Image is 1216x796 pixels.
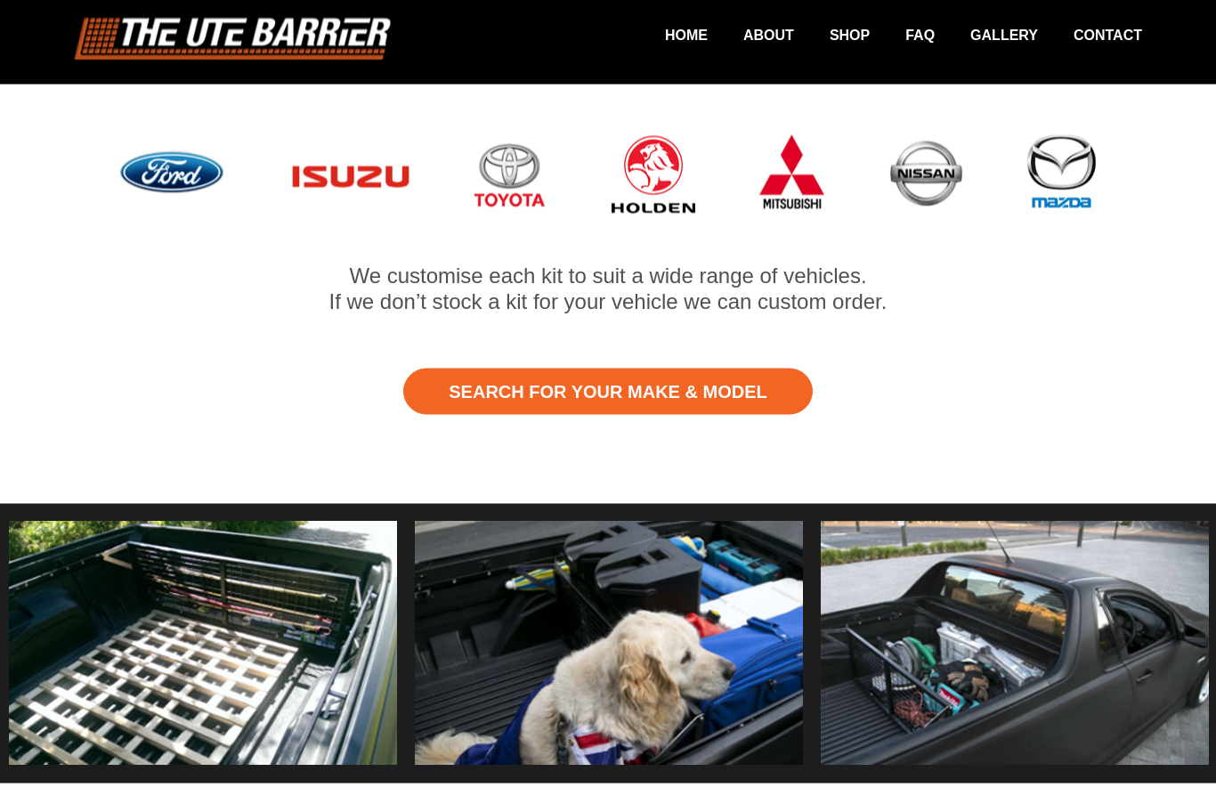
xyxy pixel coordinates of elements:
a: Gallery [935,18,1038,53]
a: Home [629,18,708,53]
a: About [708,18,794,53]
a: Contact [1038,18,1142,53]
img: logo.png [74,18,392,61]
img: Isuzu [287,118,414,231]
p: We customise each kit to suit a wide range of vehicles. If we don’t stock a kit for your vehicle ... [74,264,1142,315]
img: Holden [607,118,699,231]
a: FAQ [870,18,935,53]
a: Shop [794,18,870,53]
img: Mitsubishi [758,118,828,231]
img: Toyota [474,118,547,231]
img: ford.png [117,118,227,231]
img: Nissan [888,118,965,231]
a: Search for Your Make & Model [403,369,812,415]
img: Mazda [1025,118,1099,231]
